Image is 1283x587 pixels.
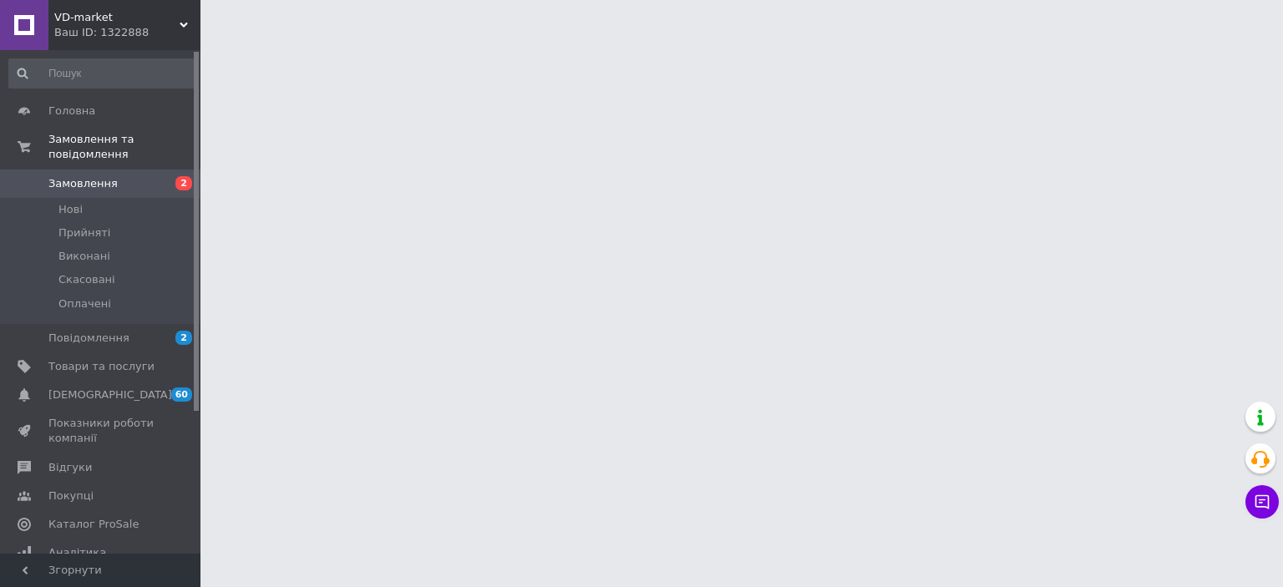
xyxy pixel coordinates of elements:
[54,25,200,40] div: Ваш ID: 1322888
[171,387,192,402] span: 60
[48,331,129,346] span: Повідомлення
[48,176,118,191] span: Замовлення
[48,416,155,446] span: Показники роботи компанії
[48,132,200,162] span: Замовлення та повідомлення
[58,296,111,311] span: Оплачені
[175,331,192,345] span: 2
[175,176,192,190] span: 2
[58,225,110,240] span: Прийняті
[48,460,92,475] span: Відгуки
[48,488,94,504] span: Покупці
[58,202,83,217] span: Нові
[48,104,95,119] span: Головна
[58,272,115,287] span: Скасовані
[48,545,106,560] span: Аналітика
[48,517,139,532] span: Каталог ProSale
[58,249,110,264] span: Виконані
[48,359,155,374] span: Товари та послуги
[54,10,180,25] span: VD-market
[8,58,197,89] input: Пошук
[48,387,172,402] span: [DEMOGRAPHIC_DATA]
[1245,485,1279,519] button: Чат з покупцем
